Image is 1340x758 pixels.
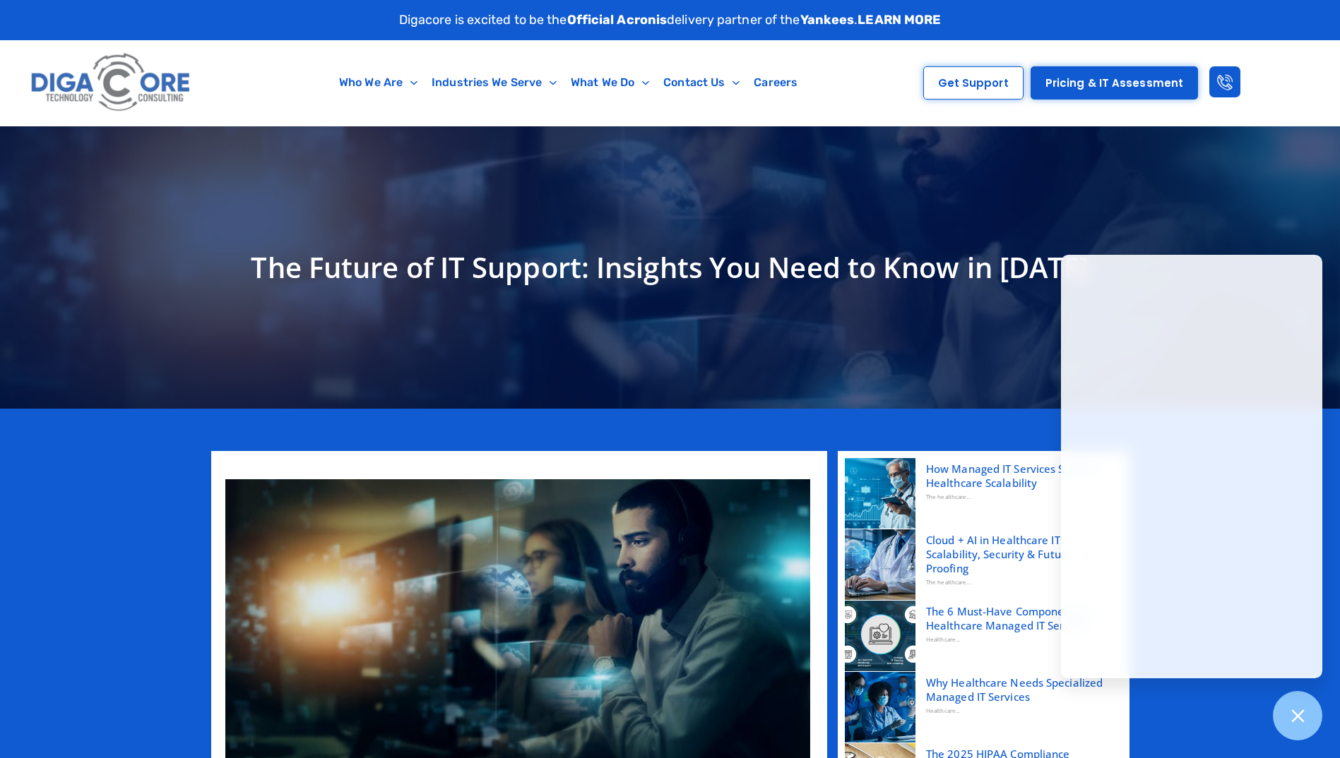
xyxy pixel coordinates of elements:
[399,11,942,30] p: Digacore is excited to be the delivery partner of the .
[27,47,196,119] img: Digacore logo 1
[425,66,564,99] a: Industries We Serve
[938,78,1009,88] span: Get Support
[926,462,1112,490] a: How Managed IT Services Support Healthcare Scalability
[926,675,1112,704] a: Why Healthcare Needs Specialized Managed IT Services
[845,672,915,742] img: Why Healthcare Needs Specialized Managed IT Services
[800,12,855,28] strong: Yankees
[858,12,941,28] a: LEARN MORE
[845,529,915,600] img: Cloud + AI in healthcare IT
[926,704,1112,718] div: Healthcare...
[332,66,425,99] a: Who We Are
[1045,78,1183,88] span: Pricing & IT Assessment
[845,601,915,671] img: 6 Key Components of Healthcare Managed IT Services
[926,533,1112,575] a: Cloud + AI in Healthcare IT: Scalability, Security & Future-Proofing
[218,246,1122,289] h1: The Future of IT Support: Insights You Need to Know in [DATE]
[923,66,1024,100] a: Get Support
[926,604,1112,632] a: The 6 Must-Have Components of Healthcare Managed IT Services
[926,632,1112,646] div: Healthcare...
[656,66,747,99] a: Contact Us
[926,575,1112,589] div: The healthcare...
[567,12,668,28] strong: Official Acronis
[747,66,805,99] a: Careers
[1031,66,1198,100] a: Pricing & IT Assessment
[845,458,915,529] img: How Managed IT Services Support Healthcare Scalability
[263,66,873,99] nav: Menu
[564,66,656,99] a: What We Do
[926,490,1112,504] div: The healthcare...
[1061,255,1322,678] iframe: Chatgenie Messenger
